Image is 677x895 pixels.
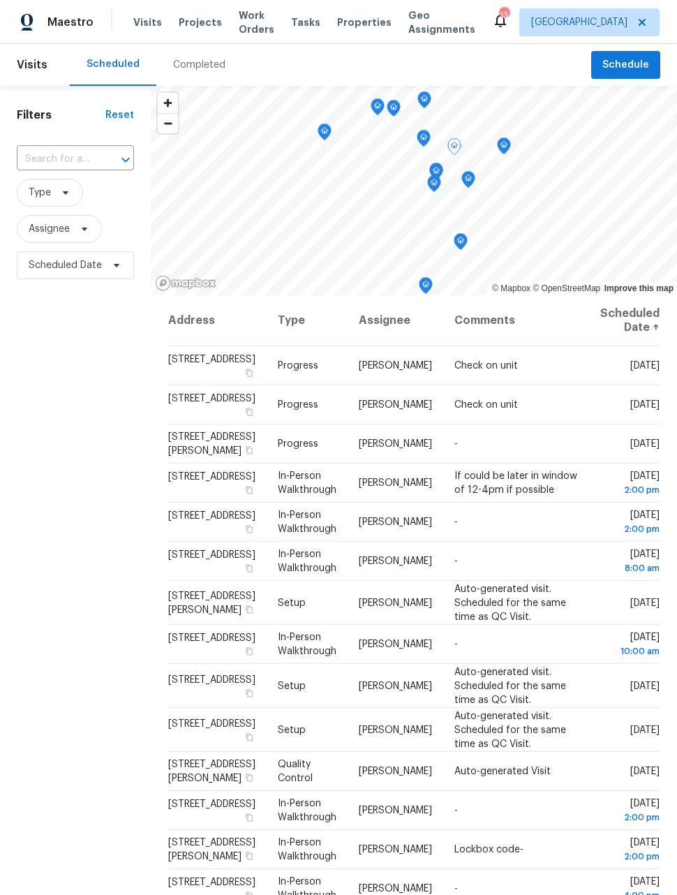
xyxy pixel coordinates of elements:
th: Address [168,295,267,346]
th: Scheduled Date ↑ [589,295,660,346]
span: If could be later in window of 12-4pm if possible [454,471,577,495]
span: [PERSON_NAME] [359,598,432,607]
span: [DATE] [600,510,660,536]
span: [STREET_ADDRESS] [168,511,255,521]
div: Map marker [387,100,401,121]
span: [GEOGRAPHIC_DATA] [531,15,627,29]
div: 8:00 am [600,561,660,575]
span: Type [29,186,51,200]
span: [STREET_ADDRESS] [168,799,255,809]
span: [DATE] [600,549,660,575]
span: In-Person Walkthrough [278,510,336,534]
button: Copy Address [243,406,255,418]
span: Visits [133,15,162,29]
span: [PERSON_NAME] [359,806,432,815]
span: [PERSON_NAME] [359,517,432,527]
div: Map marker [371,98,385,120]
span: [DATE] [630,767,660,776]
span: [STREET_ADDRESS] [168,633,255,643]
div: 2:00 pm [600,522,660,536]
div: Map marker [419,277,433,299]
span: [PERSON_NAME] [359,361,432,371]
span: [DATE] [630,400,660,410]
span: Check on unit [454,361,518,371]
span: [STREET_ADDRESS][PERSON_NAME] [168,432,255,456]
span: [DATE] [630,439,660,449]
span: [DATE] [630,725,660,734]
span: Projects [179,15,222,29]
span: [DATE] [630,361,660,371]
span: Setup [278,681,306,690]
span: Auto-generated Visit [454,767,551,776]
span: [PERSON_NAME] [359,639,432,649]
h1: Filters [17,108,105,122]
span: [PERSON_NAME] [359,439,432,449]
span: Zoom out [158,114,178,133]
a: Improve this map [604,283,674,293]
div: Map marker [454,233,468,255]
button: Copy Address [243,686,255,699]
span: Tasks [291,17,320,27]
span: Setup [278,725,306,734]
span: In-Person Walkthrough [278,838,336,861]
div: Map marker [318,124,332,145]
div: Map marker [461,171,475,193]
button: Zoom out [158,113,178,133]
span: Check on unit [454,400,518,410]
span: [STREET_ADDRESS][PERSON_NAME] [168,838,255,861]
th: Type [267,295,348,346]
button: Copy Address [243,523,255,535]
th: Comments [443,295,589,346]
span: [STREET_ADDRESS] [168,394,255,404]
button: Copy Address [243,444,255,457]
span: - [454,439,458,449]
span: [DATE] [600,471,660,497]
span: - [454,806,458,815]
button: Zoom in [158,93,178,113]
span: Auto-generated visit. Scheduled for the same time as QC Visit. [454,711,566,748]
span: Work Orders [239,8,274,36]
span: [STREET_ADDRESS][PERSON_NAME] [168,591,255,614]
span: Progress [278,361,318,371]
div: Map marker [417,130,431,151]
span: [STREET_ADDRESS][PERSON_NAME] [168,760,255,783]
span: Progress [278,439,318,449]
span: [DATE] [600,799,660,824]
span: [PERSON_NAME] [359,845,432,855]
span: [PERSON_NAME] [359,556,432,566]
span: Scheduled Date [29,258,102,272]
div: 2:00 pm [600,483,660,497]
span: In-Person Walkthrough [278,799,336,822]
button: Copy Address [243,850,255,862]
span: - [454,884,458,894]
th: Assignee [348,295,443,346]
span: [STREET_ADDRESS] [168,472,255,482]
span: Auto-generated visit. Scheduled for the same time as QC Visit. [454,584,566,621]
div: Map marker [429,163,443,185]
div: Map marker [497,138,511,159]
span: Setup [278,598,306,607]
span: [STREET_ADDRESS] [168,718,255,728]
span: In-Person Walkthrough [278,633,336,656]
span: [STREET_ADDRESS] [168,878,255,887]
div: Map marker [447,138,461,160]
span: Schedule [602,57,649,74]
span: - [454,556,458,566]
a: OpenStreetMap [533,283,600,293]
button: Copy Address [243,602,255,615]
span: [PERSON_NAME] [359,400,432,410]
button: Copy Address [243,730,255,743]
div: 2:00 pm [600,811,660,824]
button: Open [116,150,135,170]
span: [DATE] [600,633,660,658]
span: Maestro [47,15,94,29]
button: Copy Address [243,811,255,824]
span: Progress [278,400,318,410]
a: Mapbox homepage [155,275,216,291]
div: 10:00 am [600,644,660,658]
span: - [454,517,458,527]
div: Reset [105,108,134,122]
div: Completed [173,58,225,72]
div: Scheduled [87,57,140,71]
